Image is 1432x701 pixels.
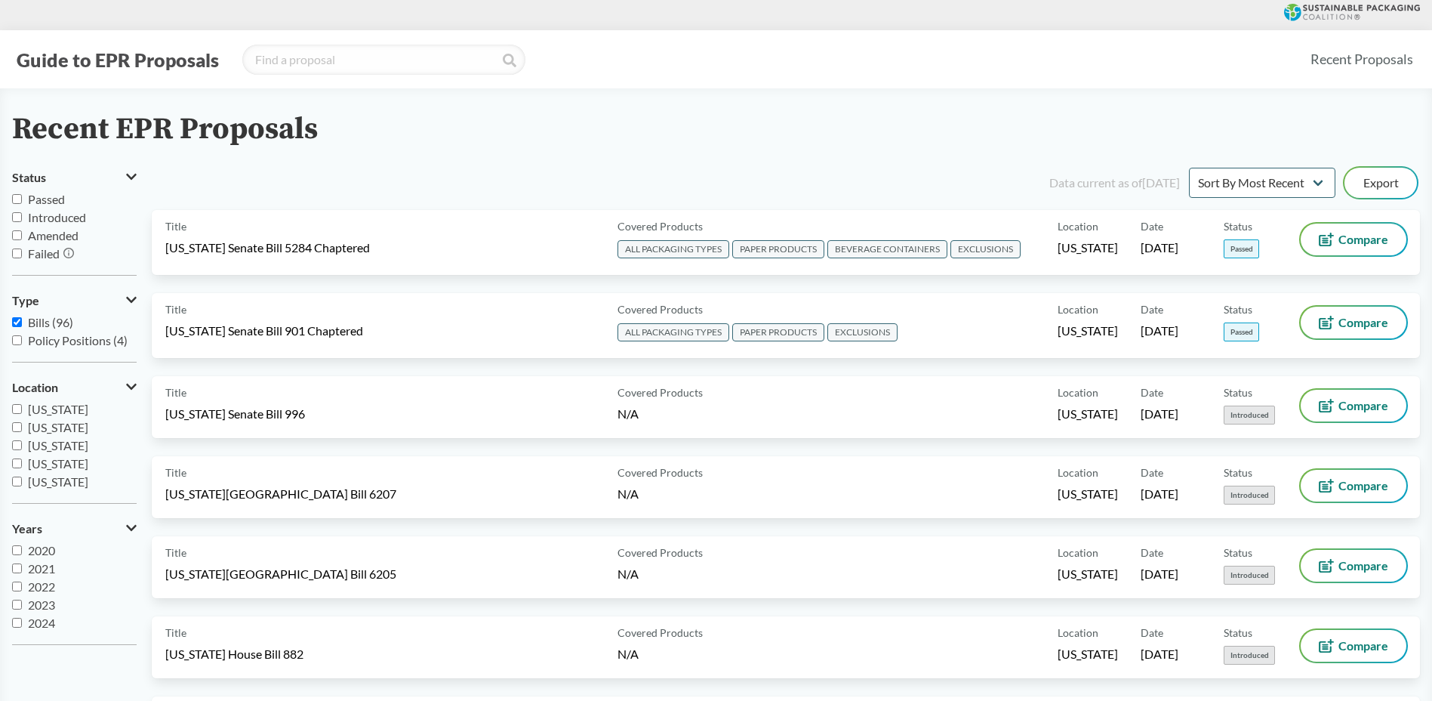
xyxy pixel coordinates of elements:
button: Location [12,375,137,400]
span: EXCLUSIONS [827,323,898,341]
button: Type [12,288,137,313]
span: Introduced [1224,486,1275,505]
span: [DATE] [1141,566,1178,582]
input: Bills (96) [12,317,22,327]
span: Introduced [28,210,86,224]
span: Passed [1224,239,1259,258]
span: ALL PACKAGING TYPES [617,323,729,341]
span: Covered Products [617,465,703,480]
button: Compare [1301,224,1406,255]
span: Status [1224,465,1252,480]
span: Date [1141,625,1163,641]
span: [US_STATE] Senate Bill 5284 Chaptered [165,239,370,256]
span: Compare [1338,400,1388,412]
button: Compare [1301,390,1406,422]
a: Recent Proposals [1304,42,1420,76]
span: 2021 [28,561,55,576]
button: Guide to EPR Proposals [12,48,223,72]
span: [US_STATE] [1058,486,1118,502]
span: [US_STATE] [28,438,88,452]
span: [US_STATE] [1058,323,1118,339]
span: [US_STATE] [28,456,88,471]
h2: Recent EPR Proposals [12,113,318,147]
span: Compare [1338,560,1388,572]
span: Status [1224,218,1252,234]
span: Compare [1338,480,1388,492]
input: 2021 [12,564,22,573]
span: Location [1058,384,1098,400]
input: 2020 [12,545,22,555]
button: Compare [1301,550,1406,582]
span: Status [1224,545,1252,560]
button: Status [12,165,137,190]
span: 2023 [28,598,55,612]
span: [US_STATE] Senate Bill 901 Chaptered [165,323,363,339]
span: [DATE] [1141,486,1178,502]
span: Covered Products [617,545,703,560]
span: [DATE] [1141,646,1178,662]
span: Status [1224,625,1252,641]
div: Data current as of [DATE] [1049,174,1180,192]
span: [DATE] [1141,406,1178,422]
span: Title [165,545,186,560]
span: Covered Products [617,625,703,641]
span: Title [165,625,186,641]
span: ALL PACKAGING TYPES [617,240,729,258]
span: Years [12,522,42,536]
span: Location [12,381,58,394]
span: Date [1141,301,1163,317]
span: Compare [1338,317,1388,329]
span: Covered Products [617,384,703,400]
span: PAPER PRODUCTS [732,323,824,341]
span: Compare [1338,233,1388,246]
span: [US_STATE][GEOGRAPHIC_DATA] Bill 6205 [165,566,396,582]
input: [US_STATE] [12,477,22,486]
span: [DATE] [1141,239,1178,256]
input: Policy Positions (4) [12,335,22,345]
span: [US_STATE] [28,420,88,434]
span: 2024 [28,616,55,630]
span: [US_STATE] [28,474,88,489]
span: Introduced [1224,566,1275,585]
input: 2024 [12,618,22,628]
span: [US_STATE] [1058,239,1118,256]
span: Introduced [1224,646,1275,665]
input: 2023 [12,600,22,610]
span: Location [1058,465,1098,480]
span: PAPER PRODUCTS [732,240,824,258]
span: EXCLUSIONS [950,240,1021,258]
input: [US_STATE] [12,404,22,414]
button: Years [12,516,137,542]
input: [US_STATE] [12,440,22,450]
span: Location [1058,218,1098,234]
span: BEVERAGE CONTAINERS [827,240,947,258]
span: Status [1224,301,1252,317]
span: Status [12,171,46,184]
span: [DATE] [1141,323,1178,339]
input: Failed [12,249,22,258]
span: Type [12,294,39,307]
span: N/A [617,567,639,581]
span: Date [1141,218,1163,234]
span: N/A [617,647,639,661]
input: Introduced [12,212,22,222]
span: [US_STATE] House Bill 882 [165,646,303,662]
span: Date [1141,545,1163,560]
span: Covered Products [617,301,703,317]
span: 2020 [28,543,55,557]
span: N/A [617,486,639,501]
span: Date [1141,465,1163,480]
button: Export [1344,168,1417,198]
span: Location [1058,545,1098,560]
span: [US_STATE][GEOGRAPHIC_DATA] Bill 6207 [165,486,396,502]
span: Passed [1224,323,1259,341]
input: [US_STATE] [12,422,22,432]
span: [US_STATE] Senate Bill 996 [165,406,305,422]
span: [US_STATE] [1058,566,1118,582]
input: Passed [12,194,22,204]
button: Compare [1301,630,1406,662]
span: [US_STATE] [1058,646,1118,662]
span: 2022 [28,579,55,594]
button: Compare [1301,470,1406,502]
span: Title [165,301,186,317]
